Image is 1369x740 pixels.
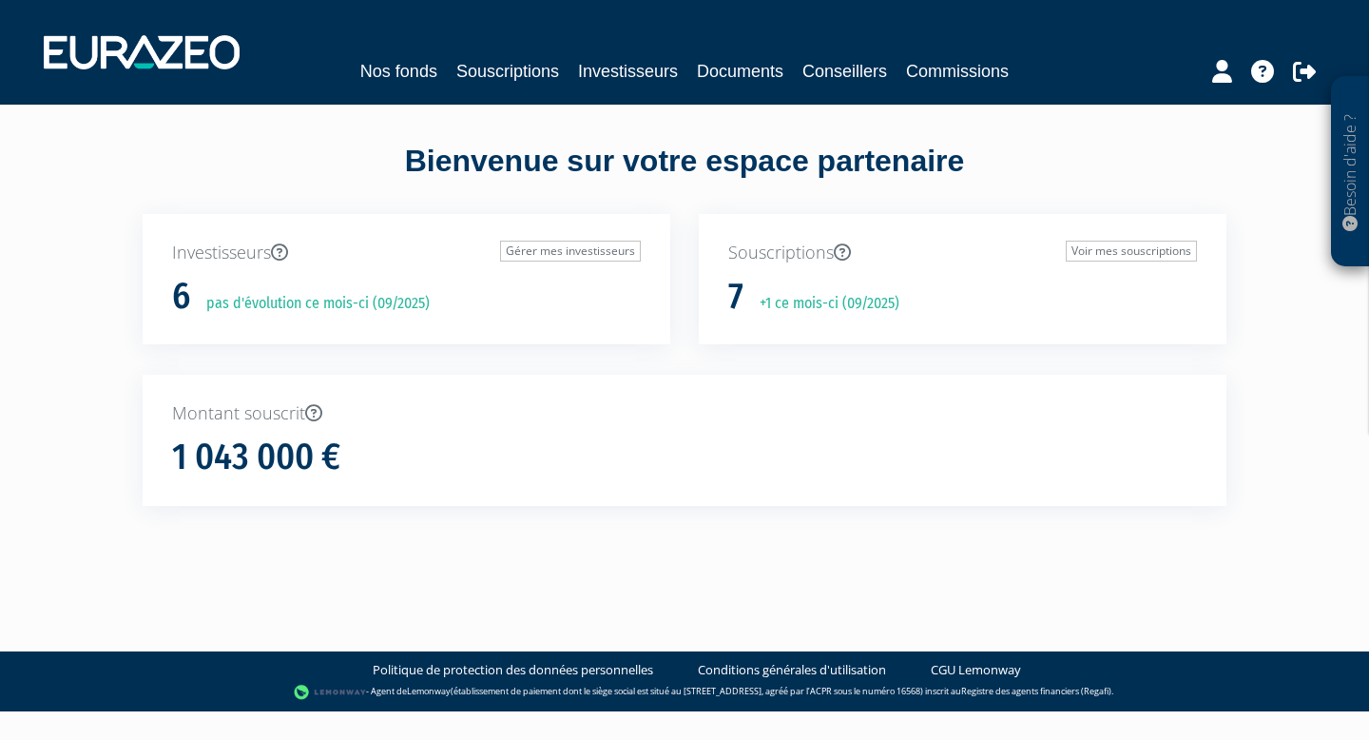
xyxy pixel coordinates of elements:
p: Investisseurs [172,241,641,265]
p: Besoin d'aide ? [1340,87,1361,258]
p: Montant souscrit [172,401,1197,426]
img: logo-lemonway.png [294,683,367,702]
p: Souscriptions [728,241,1197,265]
a: Investisseurs [578,58,678,85]
a: Registre des agents financiers (Regafi) [961,685,1111,697]
a: Conditions générales d'utilisation [698,661,886,679]
h1: 7 [728,277,743,317]
a: Voir mes souscriptions [1066,241,1197,262]
a: Conseillers [802,58,887,85]
a: Gérer mes investisseurs [500,241,641,262]
a: Politique de protection des données personnelles [373,661,653,679]
p: +1 ce mois-ci (09/2025) [746,293,899,315]
h1: 6 [172,277,190,317]
h1: 1 043 000 € [172,438,340,477]
img: 1732889491-logotype_eurazeo_blanc_rvb.png [44,35,240,69]
div: - Agent de (établissement de paiement dont le siège social est situé au [STREET_ADDRESS], agréé p... [19,683,1350,702]
a: Souscriptions [456,58,559,85]
a: CGU Lemonway [931,661,1021,679]
a: Nos fonds [360,58,437,85]
a: Commissions [906,58,1009,85]
a: Lemonway [407,685,451,697]
p: pas d'évolution ce mois-ci (09/2025) [193,293,430,315]
div: Bienvenue sur votre espace partenaire [128,140,1241,214]
a: Documents [697,58,783,85]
